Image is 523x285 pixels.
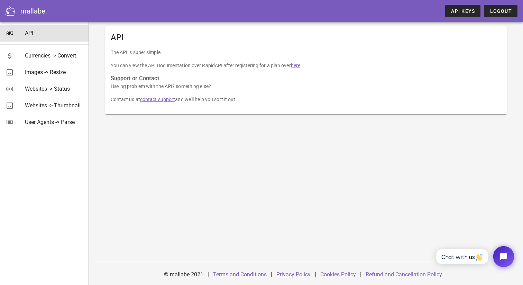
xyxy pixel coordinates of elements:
[25,86,83,92] div: Websites -> Status
[360,266,361,283] div: |
[105,26,507,48] div: API
[445,5,480,17] a: API Keys
[291,63,300,68] a: here
[160,266,208,283] div: © mallabe 2021
[111,75,501,82] h3: Support or Contact
[111,48,501,56] p: The API is super simple.
[208,266,209,283] div: |
[140,97,175,102] a: contact support
[315,266,316,283] div: |
[20,6,45,16] div: mallabe
[111,96,501,103] p: Contact us at and we’ll help you sort it out.
[25,119,83,125] div: User Agents -> Parse
[213,271,267,278] a: Terms and Conditions
[366,271,442,278] a: Refund and Cancellation Policy
[276,271,311,278] a: Privacy Policy
[25,102,83,109] div: Websites -> Thumbnail
[489,8,512,14] span: Logout
[320,271,356,278] a: Cookies Policy
[111,62,501,69] p: You can view the API Documentation over RapidAPI after registering for a plan over .
[429,240,520,273] iframe: Tidio Chat
[451,8,475,14] span: API Keys
[271,266,272,283] div: |
[25,52,83,59] div: Currencies -> Convert
[25,30,83,36] div: API
[484,5,517,17] button: Logout
[111,82,501,90] p: Having problem with the API? something else?
[25,69,83,75] div: Images -> Resize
